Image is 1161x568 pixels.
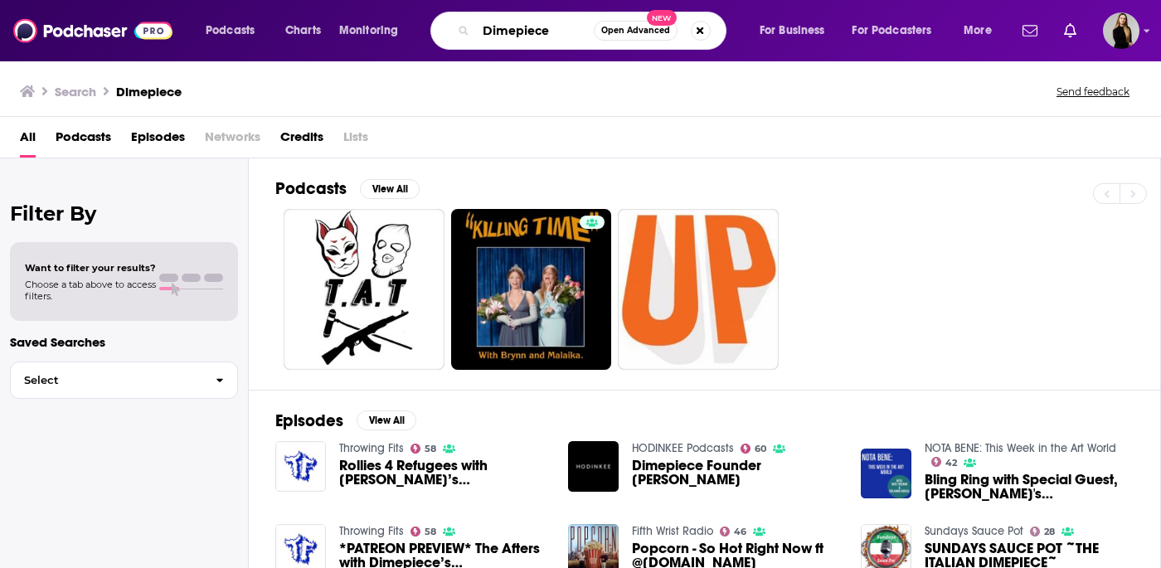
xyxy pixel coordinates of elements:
[328,17,420,44] button: open menu
[131,124,185,158] a: Episodes
[925,441,1116,455] a: NOTA BENE: This Week in the Art World
[10,334,238,350] p: Saved Searches
[10,201,238,226] h2: Filter By
[13,15,172,46] img: Podchaser - Follow, Share and Rate Podcasts
[25,262,156,274] span: Want to filter your results?
[476,17,594,44] input: Search podcasts, credits, & more...
[10,362,238,399] button: Select
[594,21,678,41] button: Open AdvancedNew
[952,17,1013,44] button: open menu
[275,178,420,199] a: PodcastsView All
[925,473,1134,501] span: Bling Ring with Special Guest, [PERSON_NAME]'s [PERSON_NAME]
[632,459,841,487] span: Dimepiece Founder [PERSON_NAME]
[925,524,1023,538] a: Sundays Sauce Pot
[1030,527,1056,536] a: 28
[339,441,404,455] a: Throwing Fits
[25,279,156,302] span: Choose a tab above to access filters.
[964,19,992,42] span: More
[11,375,202,386] span: Select
[632,441,734,455] a: HODINKEE Podcasts
[568,441,619,492] img: Dimepiece Founder Brynn Wallner
[601,27,670,35] span: Open Advanced
[925,473,1134,501] a: Bling Ring with Special Guest, Dimepiece's Brynn Wallner
[280,124,323,158] a: Credits
[20,124,36,158] a: All
[206,19,255,42] span: Podcasts
[275,441,326,492] img: Rollies 4 Refugees with Dimepiece’s Brynn Wallner
[734,528,746,536] span: 46
[632,524,713,538] a: Fifth Wrist Radio
[842,17,956,44] button: open menu
[760,19,825,42] span: For Business
[861,449,911,499] img: Bling Ring with Special Guest, Dimepiece's Brynn Wallner
[852,19,931,42] span: For Podcasters
[945,459,957,467] span: 42
[1103,12,1139,49] span: Logged in as editaivancevic
[446,12,742,50] div: Search podcasts, credits, & more...
[275,410,416,431] a: EpisodesView All
[1016,17,1044,45] a: Show notifications dropdown
[425,445,436,453] span: 58
[1103,12,1139,49] img: User Profile
[56,124,111,158] a: Podcasts
[343,124,368,158] span: Lists
[1044,528,1055,536] span: 28
[1057,17,1083,45] a: Show notifications dropdown
[285,19,321,42] span: Charts
[647,10,677,26] span: New
[410,444,437,454] a: 58
[741,444,767,454] a: 60
[116,84,182,100] h3: Dimepiece
[410,527,437,536] a: 58
[720,527,747,536] a: 46
[55,84,96,100] h3: Search
[1052,85,1134,99] button: Send feedback
[275,178,347,199] h2: Podcasts
[1103,12,1139,49] button: Show profile menu
[194,17,276,44] button: open menu
[632,459,841,487] a: Dimepiece Founder Brynn Wallner
[748,17,846,44] button: open menu
[339,459,548,487] a: Rollies 4 Refugees with Dimepiece’s Brynn Wallner
[755,445,766,453] span: 60
[360,179,420,199] button: View All
[274,17,331,44] a: Charts
[339,459,548,487] span: Rollies 4 Refugees with [PERSON_NAME]’s [PERSON_NAME]
[339,524,404,538] a: Throwing Fits
[931,457,958,467] a: 42
[205,124,260,158] span: Networks
[339,19,398,42] span: Monitoring
[357,410,416,430] button: View All
[275,410,343,431] h2: Episodes
[425,528,436,536] span: 58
